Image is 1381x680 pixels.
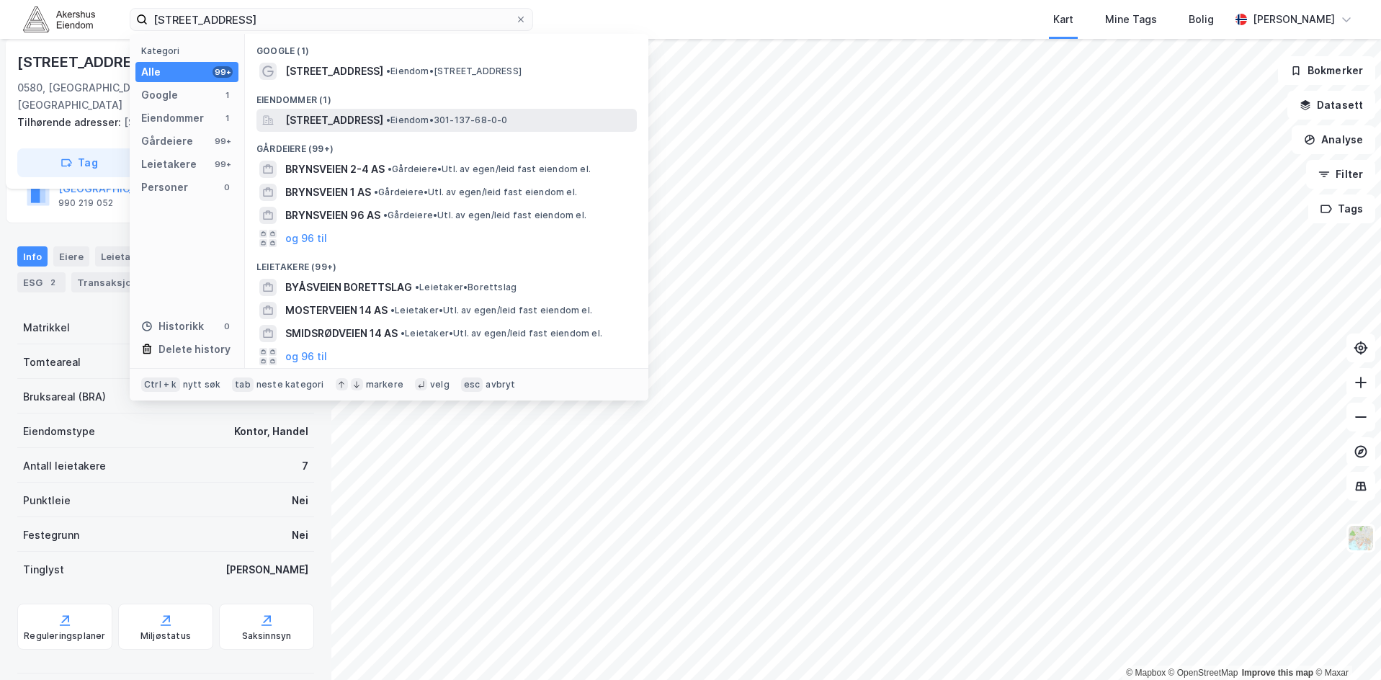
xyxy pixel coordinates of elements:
span: Tilhørende adresser: [17,116,124,128]
div: [PERSON_NAME] [225,561,308,578]
div: Punktleie [23,492,71,509]
span: [STREET_ADDRESS] [285,112,383,129]
div: Delete history [158,341,231,358]
span: Leietaker • Borettslag [415,282,517,293]
div: markere [366,379,403,390]
div: Leietakere (99+) [245,250,648,276]
iframe: Chat Widget [1309,611,1381,680]
div: esc [461,377,483,392]
button: Tag [17,148,141,177]
div: Transaksjoner [71,272,170,292]
button: Bokmerker [1278,56,1375,85]
div: 0 [221,182,233,193]
div: tab [232,377,254,392]
div: Leietakere [141,156,197,173]
div: Alle [141,63,161,81]
a: OpenStreetMap [1168,668,1238,678]
div: Google (1) [245,34,648,60]
div: 1 [221,112,233,124]
div: 7 [302,457,308,475]
div: 99+ [213,158,233,170]
div: Google [141,86,178,104]
div: Eiendommer (1) [245,83,648,109]
div: Info [17,246,48,267]
span: BRYNSVEIEN 96 AS [285,207,380,224]
span: BYÅSVEIEN BORETTSLAG [285,279,412,296]
span: • [390,305,395,316]
div: Mine Tags [1105,11,1157,28]
div: Bruksareal (BRA) [23,388,106,406]
span: Leietaker • Utl. av egen/leid fast eiendom el. [390,305,592,316]
div: Miljøstatus [140,630,191,642]
a: Mapbox [1126,668,1166,678]
button: og 96 til [285,230,327,247]
div: Nei [292,492,308,509]
div: Leietakere [95,246,175,267]
div: Eiendommer [141,109,204,127]
span: • [388,164,392,174]
div: ESG [17,272,66,292]
span: • [383,210,388,220]
button: og 96 til [285,348,327,365]
div: [STREET_ADDRESS] [17,50,158,73]
div: Historikk [141,318,204,335]
div: Tomteareal [23,354,81,371]
div: Nei [292,527,308,544]
span: SMIDSRØDVEIEN 14 AS [285,325,398,342]
div: Gårdeiere (99+) [245,132,648,158]
button: Tags [1308,194,1375,223]
div: velg [430,379,450,390]
span: Gårdeiere • Utl. av egen/leid fast eiendom el. [388,164,591,175]
div: avbryt [486,379,515,390]
div: Matrikkel [23,319,70,336]
div: 99+ [213,135,233,147]
div: Bolig [1189,11,1214,28]
span: BRYNSVEIEN 1 AS [285,184,371,201]
div: Antall leietakere [23,457,106,475]
div: [PERSON_NAME] [1253,11,1335,28]
div: Gårdeiere [141,133,193,150]
div: Personer [141,179,188,196]
button: Filter [1306,160,1375,189]
div: Eiere [53,246,89,267]
div: 99+ [213,66,233,78]
div: Kontor, Handel [234,423,308,440]
span: Eiendom • [STREET_ADDRESS] [386,66,522,77]
span: Leietaker • Utl. av egen/leid fast eiendom el. [401,328,602,339]
span: • [374,187,378,197]
img: akershus-eiendom-logo.9091f326c980b4bce74ccdd9f866810c.svg [23,6,95,32]
div: Saksinnsyn [242,630,292,642]
span: • [386,66,390,76]
span: • [415,282,419,292]
span: Eiendom • 301-137-68-0-0 [386,115,508,126]
div: 2 [45,275,60,290]
div: 0580, [GEOGRAPHIC_DATA], [GEOGRAPHIC_DATA] [17,79,200,114]
div: Festegrunn [23,527,79,544]
div: neste kategori [256,379,324,390]
div: Kontrollprogram for chat [1309,611,1381,680]
span: MOSTERVEIEN 14 AS [285,302,388,319]
a: Improve this map [1242,668,1313,678]
div: Reguleringsplaner [24,630,105,642]
div: Kart [1053,11,1073,28]
img: Z [1347,524,1375,552]
div: Ctrl + k [141,377,180,392]
span: Gårdeiere • Utl. av egen/leid fast eiendom el. [374,187,577,198]
div: [STREET_ADDRESS] [17,114,303,131]
div: 0 [221,321,233,332]
div: Eiendomstype [23,423,95,440]
button: Datasett [1287,91,1375,120]
span: • [386,115,390,125]
span: BRYNSVEIEN 2-4 AS [285,161,385,178]
span: • [401,328,405,339]
span: [STREET_ADDRESS] [285,63,383,80]
button: Analyse [1292,125,1375,154]
div: 990 219 052 [58,197,113,209]
div: nytt søk [183,379,221,390]
span: Gårdeiere • Utl. av egen/leid fast eiendom el. [383,210,586,221]
div: Tinglyst [23,561,64,578]
div: Kategori [141,45,238,56]
div: 1 [221,89,233,101]
input: Søk på adresse, matrikkel, gårdeiere, leietakere eller personer [148,9,515,30]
